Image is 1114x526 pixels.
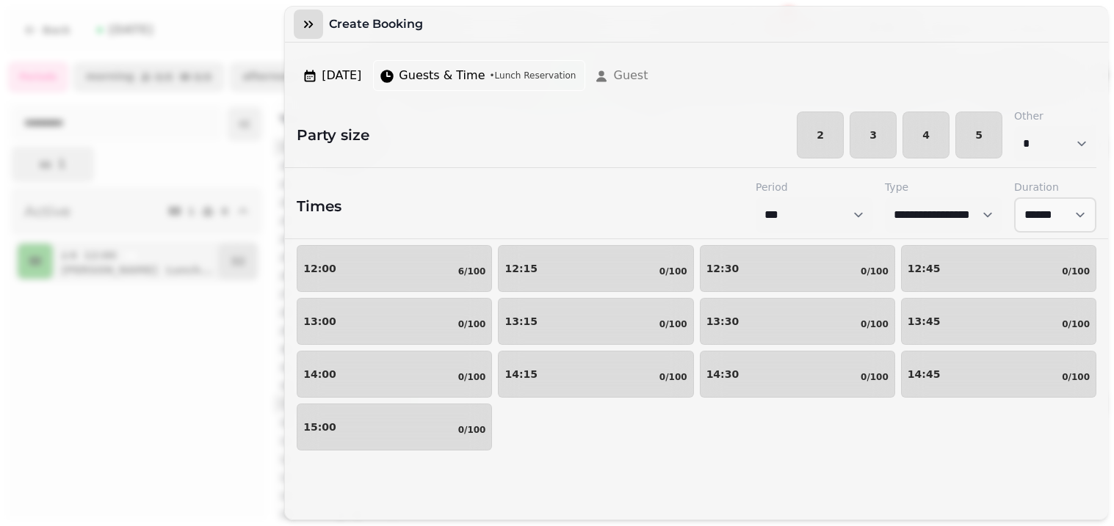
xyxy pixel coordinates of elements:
[504,369,538,379] p: 14:15
[297,351,492,398] button: 14:000/100
[861,318,889,330] p: 0/100
[297,298,492,345] button: 13:000/100
[458,266,486,277] p: 6/100
[490,70,576,81] span: • Lunch Reservation
[504,263,538,274] p: 12:15
[700,245,895,292] button: 12:300/100
[303,316,336,326] p: 13:00
[706,316,739,326] p: 13:30
[659,371,687,383] p: 0/100
[303,263,336,274] p: 12:00
[968,130,990,140] span: 5
[797,112,844,158] button: 2
[700,298,895,345] button: 13:300/100
[297,196,341,216] h2: Times
[659,266,687,277] p: 0/100
[1014,109,1096,123] label: Other
[809,130,831,140] span: 2
[297,403,492,450] button: 15:000/100
[901,298,1096,345] button: 13:450/100
[458,424,486,436] p: 0/100
[458,318,486,330] p: 0/100
[915,130,937,140] span: 4
[908,263,941,274] p: 12:45
[1062,266,1090,277] p: 0/100
[498,298,693,345] button: 13:150/100
[659,318,687,330] p: 0/100
[908,316,941,326] p: 13:45
[613,67,648,84] span: Guest
[706,263,739,274] p: 12:30
[1014,180,1096,194] label: Duration
[850,112,897,158] button: 3
[1062,318,1090,330] p: 0/100
[901,351,1096,398] button: 14:450/100
[1062,371,1090,383] p: 0/100
[458,371,486,383] p: 0/100
[498,245,693,292] button: 12:150/100
[861,371,889,383] p: 0/100
[901,245,1096,292] button: 12:450/100
[303,369,336,379] p: 14:00
[504,316,538,326] p: 13:15
[861,266,889,277] p: 0/100
[297,245,492,292] button: 12:006/100
[498,351,693,398] button: 14:150/100
[399,67,485,84] span: Guests & Time
[955,112,1002,158] button: 5
[329,15,429,33] h3: Create Booking
[700,351,895,398] button: 14:300/100
[303,422,336,432] p: 15:00
[903,112,950,158] button: 4
[706,369,739,379] p: 14:30
[322,67,361,84] span: [DATE]
[285,125,369,145] h2: Party size
[885,180,1002,194] label: Type
[756,180,873,194] label: Period
[862,130,884,140] span: 3
[908,369,941,379] p: 14:45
